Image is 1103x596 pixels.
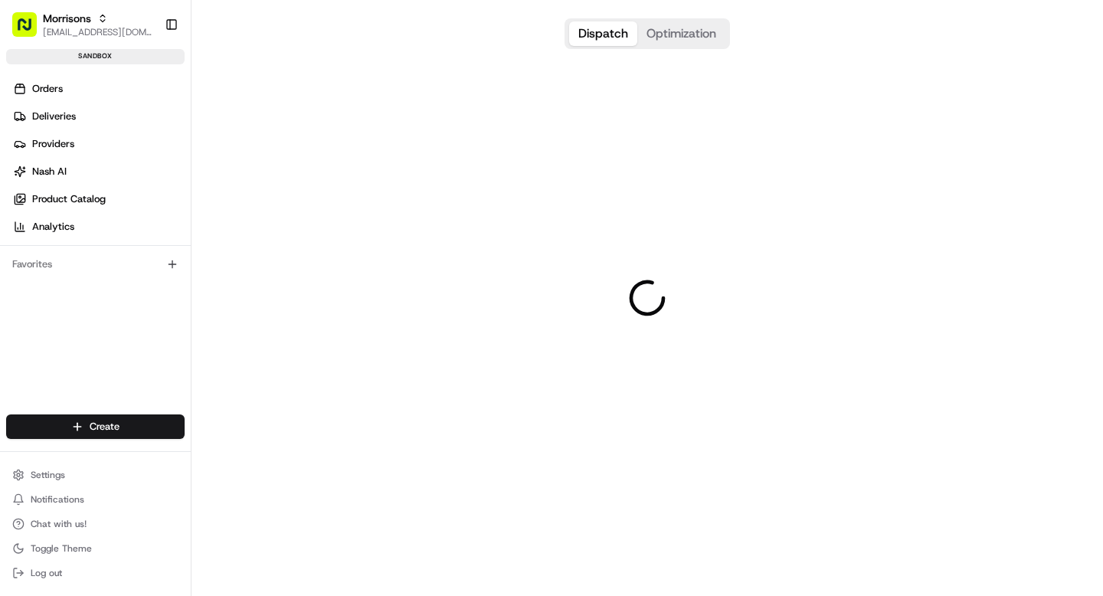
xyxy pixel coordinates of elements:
[31,542,92,555] span: Toggle Theme
[43,11,91,26] button: Morrisons
[90,420,119,434] span: Create
[6,77,191,101] a: Orders
[6,214,191,239] a: Analytics
[32,82,63,96] span: Orders
[6,414,185,439] button: Create
[43,26,152,38] button: [EMAIL_ADDRESS][DOMAIN_NAME]
[31,518,87,530] span: Chat with us!
[6,562,185,584] button: Log out
[32,220,74,234] span: Analytics
[6,49,185,64] div: sandbox
[6,6,159,43] button: Morrisons[EMAIL_ADDRESS][DOMAIN_NAME]
[31,469,65,481] span: Settings
[31,493,84,506] span: Notifications
[637,21,725,46] button: Optimization
[31,567,62,579] span: Log out
[6,104,191,129] a: Deliveries
[32,137,74,151] span: Providers
[6,132,191,156] a: Providers
[32,165,67,178] span: Nash AI
[6,252,185,277] div: Favorites
[32,192,106,206] span: Product Catalog
[6,159,191,184] a: Nash AI
[32,110,76,123] span: Deliveries
[6,538,185,559] button: Toggle Theme
[6,513,185,535] button: Chat with us!
[6,489,185,510] button: Notifications
[6,187,191,211] a: Product Catalog
[569,21,637,46] button: Dispatch
[6,464,185,486] button: Settings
